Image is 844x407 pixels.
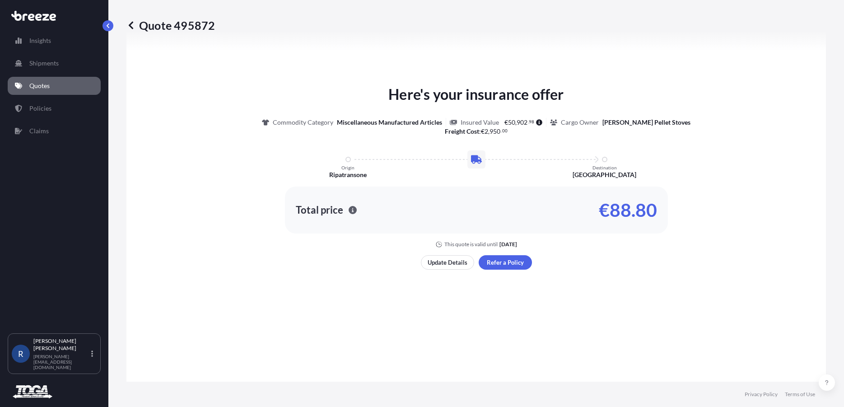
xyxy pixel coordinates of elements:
p: : [445,127,508,136]
b: Freight Cost [445,127,479,135]
img: organization-logo [11,385,54,399]
p: Shipments [29,59,59,68]
p: Miscellaneous Manufactured Articles [337,118,442,127]
span: 98 [529,120,534,123]
span: 50 [508,119,515,126]
p: [PERSON_NAME] Pellet Stoves [602,118,690,127]
p: €88.80 [599,203,657,217]
span: € [481,128,485,135]
p: [GEOGRAPHIC_DATA] [573,170,636,179]
p: This quote is valid until [444,241,498,248]
p: [PERSON_NAME][EMAIL_ADDRESS][DOMAIN_NAME] [33,354,89,370]
a: Shipments [8,54,101,72]
p: Total price [296,206,343,215]
span: 2 [485,128,488,135]
a: Insights [8,32,101,50]
span: 00 [502,129,508,132]
p: Refer a Policy [487,258,524,267]
a: Quotes [8,77,101,95]
a: Policies [8,99,101,117]
p: Insights [29,36,51,45]
button: Refer a Policy [479,255,532,270]
p: Ripatransone [329,170,367,179]
p: Destination [592,165,617,170]
p: Cargo Owner [561,118,599,127]
button: Update Details [421,255,475,270]
p: [PERSON_NAME] [PERSON_NAME] [33,337,89,352]
a: Terms of Use [785,391,815,398]
p: Update Details [428,258,467,267]
span: € [504,119,508,126]
span: , [515,119,517,126]
span: . [528,120,529,123]
a: Privacy Policy [745,391,778,398]
p: Quotes [29,81,50,90]
p: Commodity Category [273,118,333,127]
p: Claims [29,126,49,136]
span: , [488,128,490,135]
p: Here's your insurance offer [388,84,564,105]
p: [DATE] [499,241,517,248]
span: . [501,129,502,132]
span: 902 [517,119,527,126]
p: Origin [341,165,354,170]
p: Insured Value [461,118,499,127]
a: Claims [8,122,101,140]
span: R [18,349,23,358]
p: Policies [29,104,51,113]
span: 950 [490,128,500,135]
p: Quote 495872 [126,18,215,33]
